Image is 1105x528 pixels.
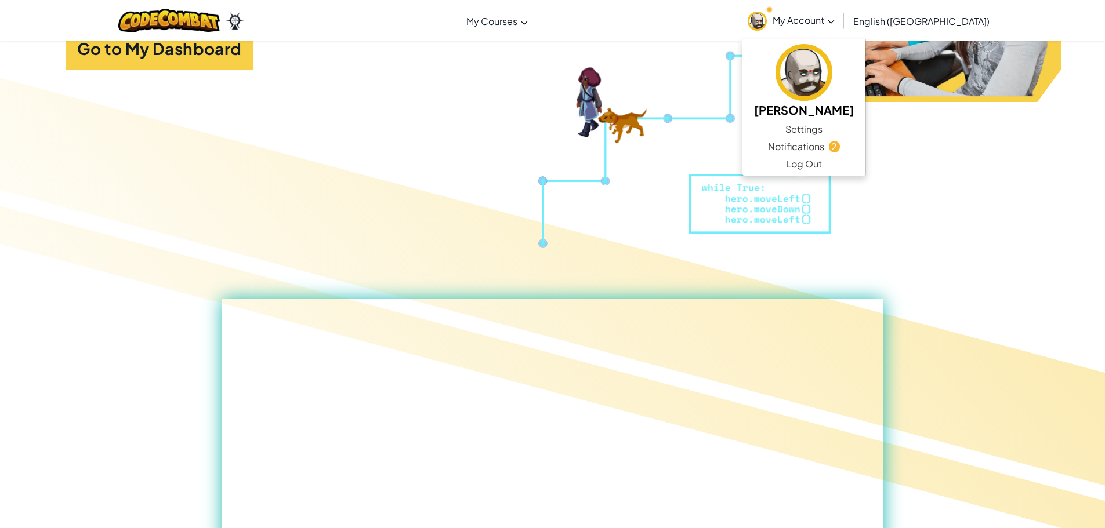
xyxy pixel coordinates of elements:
span: 2 [829,141,840,152]
img: avatar [748,12,767,31]
img: CodeCombat logo [118,9,220,32]
span: English ([GEOGRAPHIC_DATA]) [853,15,990,27]
a: English ([GEOGRAPHIC_DATA]) [847,5,995,37]
a: Go to My Dashboard [66,28,253,70]
h5: [PERSON_NAME] [754,101,854,119]
span: My Courses [466,15,517,27]
img: avatar [776,44,832,101]
a: Notifications2 [742,138,865,155]
a: My Account [742,2,840,39]
img: Ozaria [226,12,244,30]
a: My Courses [461,5,534,37]
span: Notifications [768,140,824,154]
a: [PERSON_NAME] [742,42,865,121]
span: My Account [773,14,835,26]
a: Settings [742,121,865,138]
a: Log Out [742,155,865,173]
